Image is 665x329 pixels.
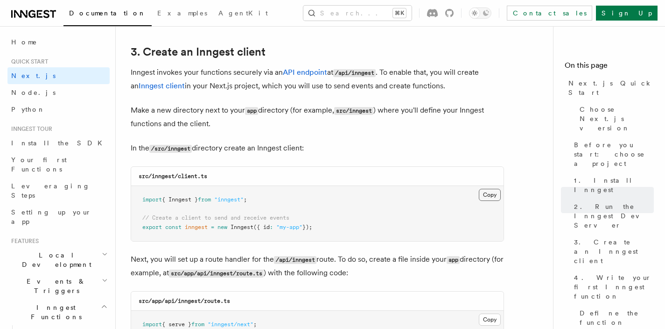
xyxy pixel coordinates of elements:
span: import [142,196,162,203]
a: Setting up your app [7,204,110,230]
span: Install the SDK [11,139,108,147]
a: Node.js [7,84,110,101]
span: Choose Next.js version [580,105,654,133]
span: export [142,224,162,230]
span: 4. Write your first Inngest function [574,273,654,301]
span: from [191,321,204,328]
a: Sign Up [596,6,658,21]
p: Next, you will set up a route handler for the route. To do so, create a file inside your director... [131,253,504,280]
span: = [211,224,214,230]
span: new [217,224,227,230]
span: Events & Triggers [7,277,102,295]
span: from [198,196,211,203]
span: Local Development [7,250,102,269]
a: Before you start: choose a project [570,136,654,172]
span: ; [244,196,247,203]
a: Leveraging Steps [7,178,110,204]
button: Copy [479,314,501,326]
a: Install the SDK [7,135,110,151]
code: src/app/api/inngest/route.ts [169,270,264,278]
span: : [270,224,273,230]
p: Make a new directory next to your directory (for example, ) where you'll define your Inngest func... [131,104,504,130]
span: Define the function [580,308,654,327]
span: import [142,321,162,328]
button: Search...⌘K [303,6,412,21]
span: AgentKit [218,9,268,17]
span: "inngest" [214,196,244,203]
span: Features [7,237,39,245]
span: Examples [157,9,207,17]
a: Next.js [7,67,110,84]
span: Next.js Quick Start [568,79,654,97]
a: Next.js Quick Start [565,75,654,101]
button: Local Development [7,247,110,273]
button: Events & Triggers [7,273,110,299]
a: Your first Functions [7,151,110,178]
span: ; [253,321,257,328]
code: app [245,107,258,115]
span: 1. Install Inngest [574,176,654,194]
span: Leveraging Steps [11,182,90,199]
span: }); [302,224,312,230]
span: "my-app" [276,224,302,230]
a: 1. Install Inngest [570,172,654,198]
code: app [447,256,460,264]
span: Your first Functions [11,156,67,173]
span: Setting up your app [11,208,91,225]
a: 4. Write your first Inngest function [570,269,654,305]
a: 3. Create an Inngest client [570,234,654,269]
a: Documentation [63,3,152,26]
button: Copy [479,189,501,201]
span: { serve } [162,321,191,328]
span: Home [11,37,37,47]
code: src/inngest/client.ts [139,173,207,179]
a: API endpoint [283,68,327,77]
span: ({ id [253,224,270,230]
a: Python [7,101,110,118]
span: "inngest/next" [208,321,253,328]
code: /src/inngest [149,145,192,153]
code: src/inngest [334,107,373,115]
a: Contact sales [507,6,592,21]
h4: On this page [565,60,654,75]
code: src/app/api/inngest/route.ts [139,298,230,304]
button: Toggle dark mode [469,7,491,19]
span: Before you start: choose a project [574,140,654,168]
a: AgentKit [213,3,273,25]
span: Inngest Functions [7,303,101,322]
a: Inngest client [139,81,185,90]
p: In the directory create an Inngest client: [131,142,504,155]
span: const [165,224,182,230]
span: 2. Run the Inngest Dev Server [574,202,654,230]
a: 2. Run the Inngest Dev Server [570,198,654,234]
span: { Inngest } [162,196,198,203]
a: Home [7,34,110,50]
button: Inngest Functions [7,299,110,325]
span: Next.js [11,72,56,79]
code: /api/inngest [274,256,316,264]
span: Python [11,106,45,113]
a: Choose Next.js version [576,101,654,136]
span: inngest [185,224,208,230]
code: /api/inngest [333,69,376,77]
span: Documentation [69,9,146,17]
span: Inngest tour [7,125,52,133]
span: Quick start [7,58,48,65]
kbd: ⌘K [393,8,406,18]
a: 3. Create an Inngest client [131,45,266,58]
p: Inngest invokes your functions securely via an at . To enable that, you will create an in your Ne... [131,66,504,93]
span: // Create a client to send and receive events [142,215,289,221]
span: Inngest [231,224,253,230]
span: Node.js [11,89,56,96]
span: 3. Create an Inngest client [574,237,654,265]
a: Examples [152,3,213,25]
